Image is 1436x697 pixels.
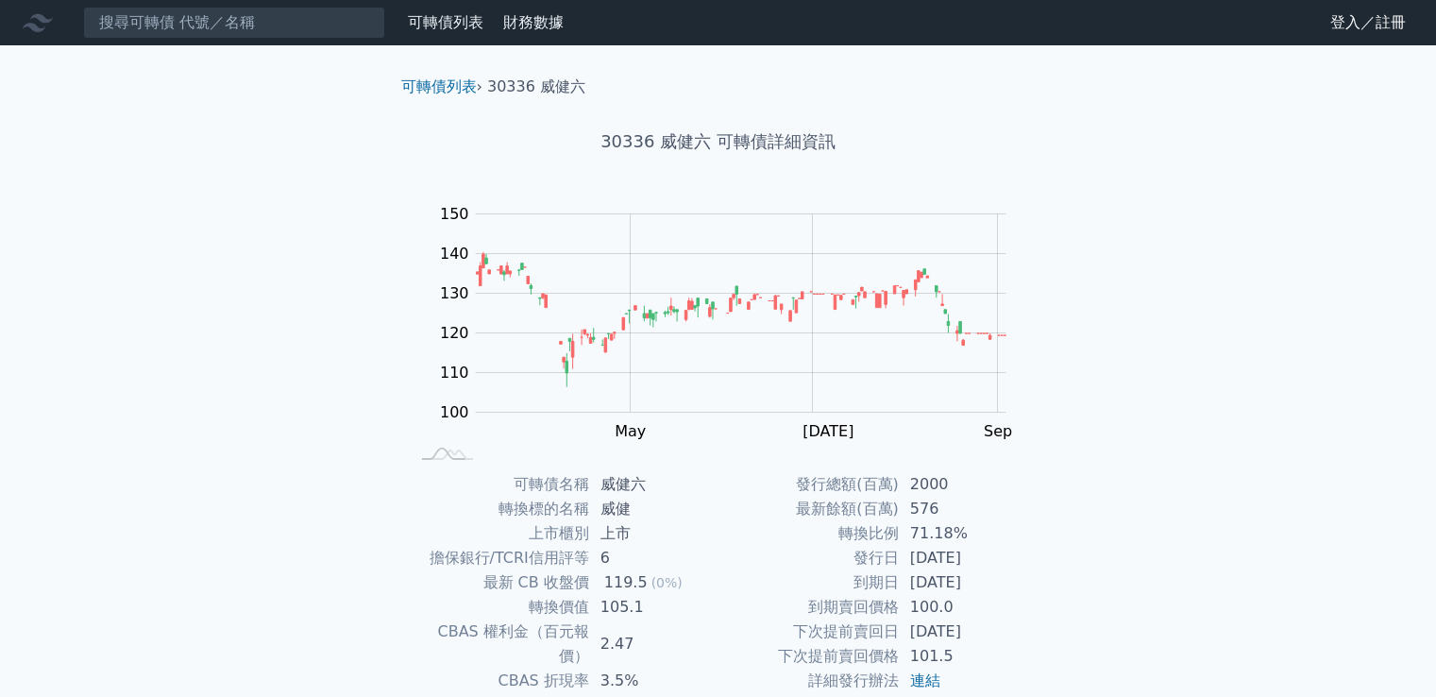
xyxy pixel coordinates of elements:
[409,669,589,693] td: CBAS 折現率
[899,620,1028,644] td: [DATE]
[718,497,899,521] td: 最新餘額(百萬)
[409,497,589,521] td: 轉換標的名稱
[589,669,718,693] td: 3.5%
[899,595,1028,620] td: 100.0
[899,472,1028,497] td: 2000
[589,472,718,497] td: 威健六
[600,570,651,595] div: 119.5
[615,422,646,440] tspan: May
[718,620,899,644] td: 下次提前賣回日
[589,620,718,669] td: 2.47
[487,76,585,98] li: 30336 威健六
[718,521,899,546] td: 轉換比例
[984,422,1012,440] tspan: Sep
[401,76,482,98] li: ›
[409,472,589,497] td: 可轉債名稱
[401,77,477,95] a: 可轉債列表
[409,521,589,546] td: 上市櫃別
[503,13,564,31] a: 財務數據
[718,595,899,620] td: 到期賣回價格
[430,205,1034,440] g: Chart
[718,472,899,497] td: 發行總額(百萬)
[899,546,1028,570] td: [DATE]
[589,595,718,620] td: 105.1
[802,422,853,440] tspan: [DATE]
[440,284,469,302] tspan: 130
[408,13,483,31] a: 可轉債列表
[440,364,469,382] tspan: 110
[1315,8,1421,38] a: 登入／註冊
[718,644,899,669] td: 下次提前賣回價格
[651,575,683,590] span: (0%)
[589,521,718,546] td: 上市
[718,570,899,595] td: 到期日
[440,403,469,421] tspan: 100
[899,644,1028,669] td: 101.5
[718,546,899,570] td: 發行日
[386,128,1051,155] h1: 30336 威健六 可轉債詳細資訊
[409,570,589,595] td: 最新 CB 收盤價
[718,669,899,693] td: 詳細發行辦法
[440,205,469,223] tspan: 150
[409,620,589,669] td: CBAS 權利金（百元報價）
[589,497,718,521] td: 威健
[910,671,940,689] a: 連結
[83,7,385,39] input: 搜尋可轉債 代號／名稱
[899,497,1028,521] td: 576
[440,324,469,342] tspan: 120
[409,595,589,620] td: 轉換價值
[589,546,718,570] td: 6
[440,245,469,263] tspan: 140
[899,570,1028,595] td: [DATE]
[409,546,589,570] td: 擔保銀行/TCRI信用評等
[899,521,1028,546] td: 71.18%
